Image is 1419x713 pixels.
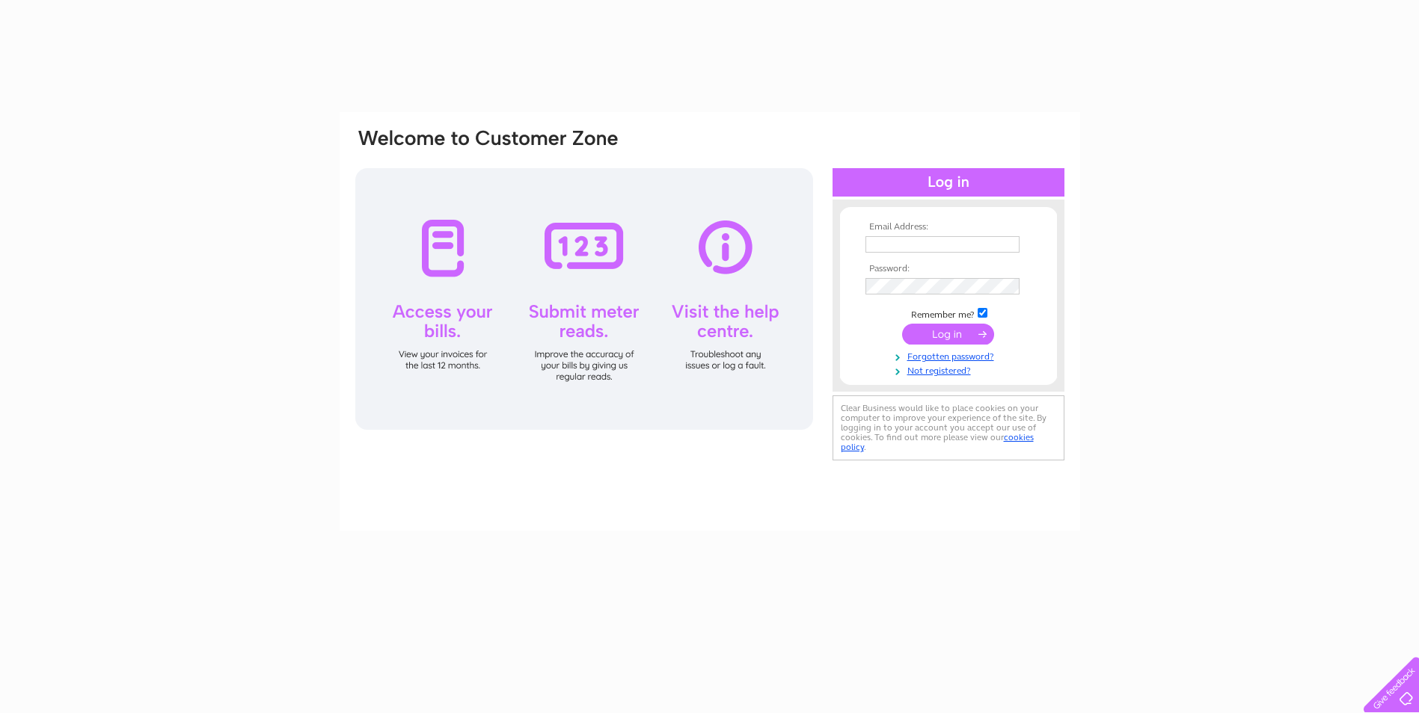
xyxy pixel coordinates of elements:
[841,432,1034,452] a: cookies policy
[865,362,1035,377] a: Not registered?
[862,306,1035,321] td: Remember me?
[862,222,1035,232] th: Email Address:
[833,395,1064,460] div: Clear Business would like to place cookies on your computer to improve your experience of the sit...
[862,264,1035,274] th: Password:
[902,324,994,345] input: Submit
[865,348,1035,362] a: Forgotten password?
